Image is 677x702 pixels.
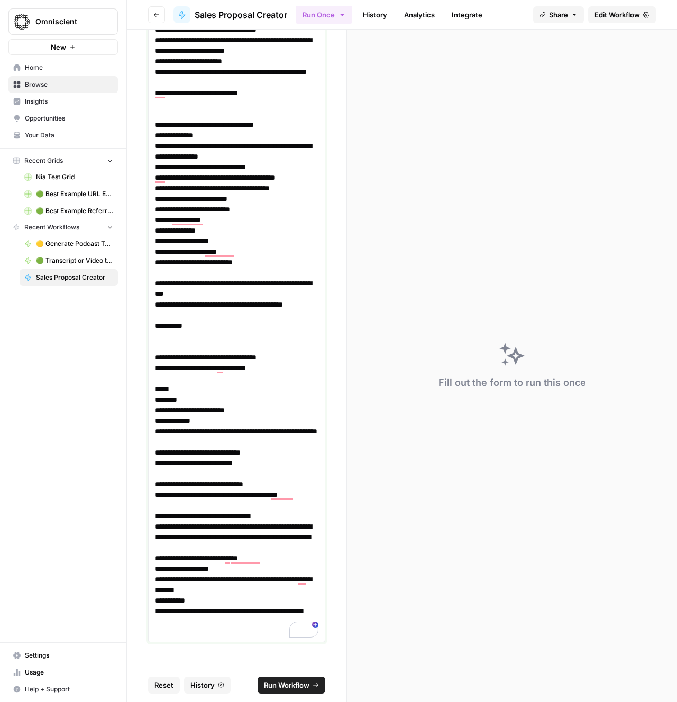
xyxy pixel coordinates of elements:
span: Insights [25,97,113,106]
span: Reset [154,680,173,690]
span: History [190,680,215,690]
button: Reset [148,677,180,694]
span: Recent Grids [24,156,63,165]
a: Integrate [445,6,489,23]
a: 🟢 Best Example Referring Domains Finder Grid (1) [20,202,118,219]
span: 🟡 Generate Podcast Topics from Raw Content [36,239,113,248]
span: Your Data [25,131,113,140]
a: Sales Proposal Creator [173,6,287,23]
span: 🟢 Best Example Referring Domains Finder Grid (1) [36,206,113,216]
span: Sales Proposal Creator [36,273,113,282]
a: Settings [8,647,118,664]
span: 🟢 Transcript or Video to LinkedIn Posts [36,256,113,265]
span: Omniscient [35,16,99,27]
button: Help + Support [8,681,118,698]
a: Sales Proposal Creator [20,269,118,286]
span: Edit Workflow [594,10,640,20]
span: Usage [25,668,113,677]
button: Run Once [296,6,352,24]
a: Usage [8,664,118,681]
a: Browse [8,76,118,93]
span: Sales Proposal Creator [195,8,287,21]
span: Browse [25,80,113,89]
div: Fill out the form to run this once [438,375,586,390]
span: 🟢 Best Example URL Extractor Grid (3) [36,189,113,199]
button: Recent Workflows [8,219,118,235]
button: Workspace: Omniscient [8,8,118,35]
span: Nia Test Grid [36,172,113,182]
span: Settings [25,651,113,660]
span: New [51,42,66,52]
span: Share [549,10,568,20]
span: Home [25,63,113,72]
a: Insights [8,93,118,110]
button: Share [533,6,584,23]
span: Help + Support [25,685,113,694]
a: 🟡 Generate Podcast Topics from Raw Content [20,235,118,252]
span: Opportunities [25,114,113,123]
button: History [184,677,231,694]
button: New [8,39,118,55]
a: Nia Test Grid [20,169,118,186]
a: Opportunities [8,110,118,127]
a: 🟢 Transcript or Video to LinkedIn Posts [20,252,118,269]
a: Home [8,59,118,76]
a: Edit Workflow [588,6,656,23]
span: Recent Workflows [24,223,79,232]
span: Run Workflow [264,680,309,690]
a: Analytics [398,6,441,23]
button: Recent Grids [8,153,118,169]
a: 🟢 Best Example URL Extractor Grid (3) [20,186,118,202]
a: Your Data [8,127,118,144]
button: Run Workflow [258,677,325,694]
a: History [356,6,394,23]
img: Omniscient Logo [12,12,31,31]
